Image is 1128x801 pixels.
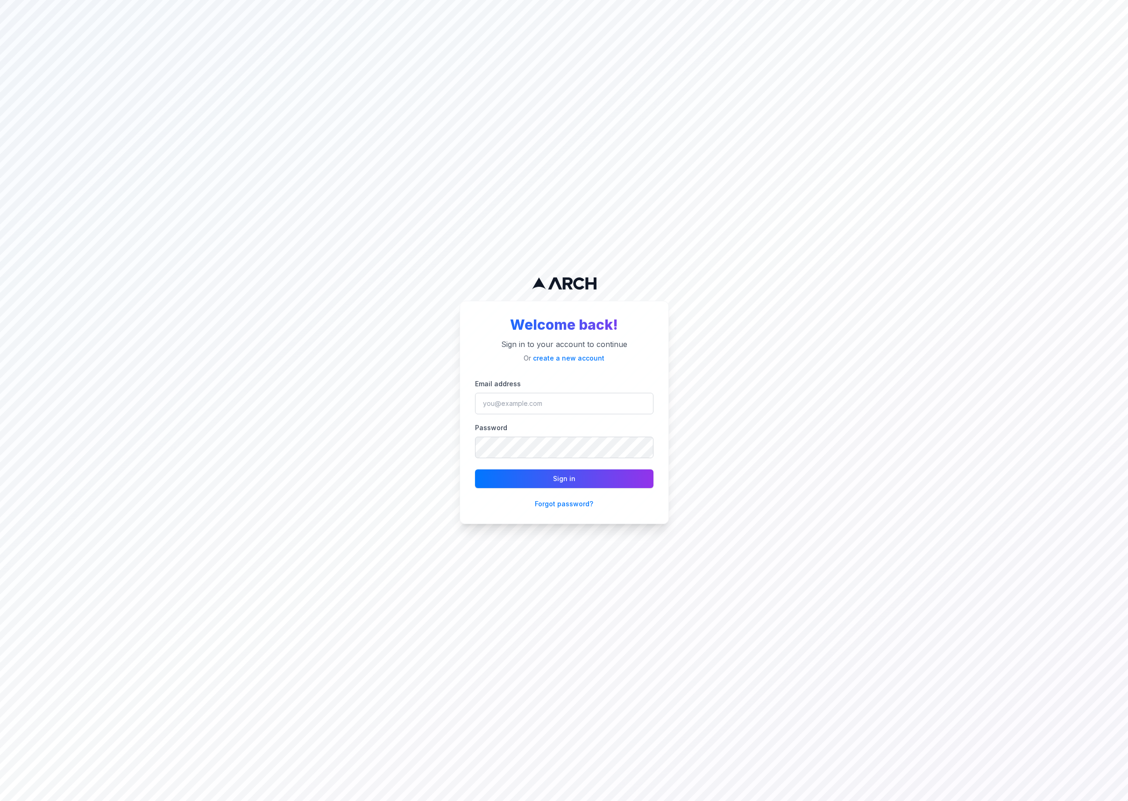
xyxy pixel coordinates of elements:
input: you@example.com [475,393,653,414]
p: Or [475,354,653,363]
button: Forgot password? [535,499,593,509]
label: Password [475,424,507,432]
p: Sign in to your account to continue [475,339,653,350]
button: Sign in [475,469,653,488]
label: Email address [475,380,521,388]
h2: Welcome back! [475,316,653,333]
a: create a new account [533,354,604,362]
